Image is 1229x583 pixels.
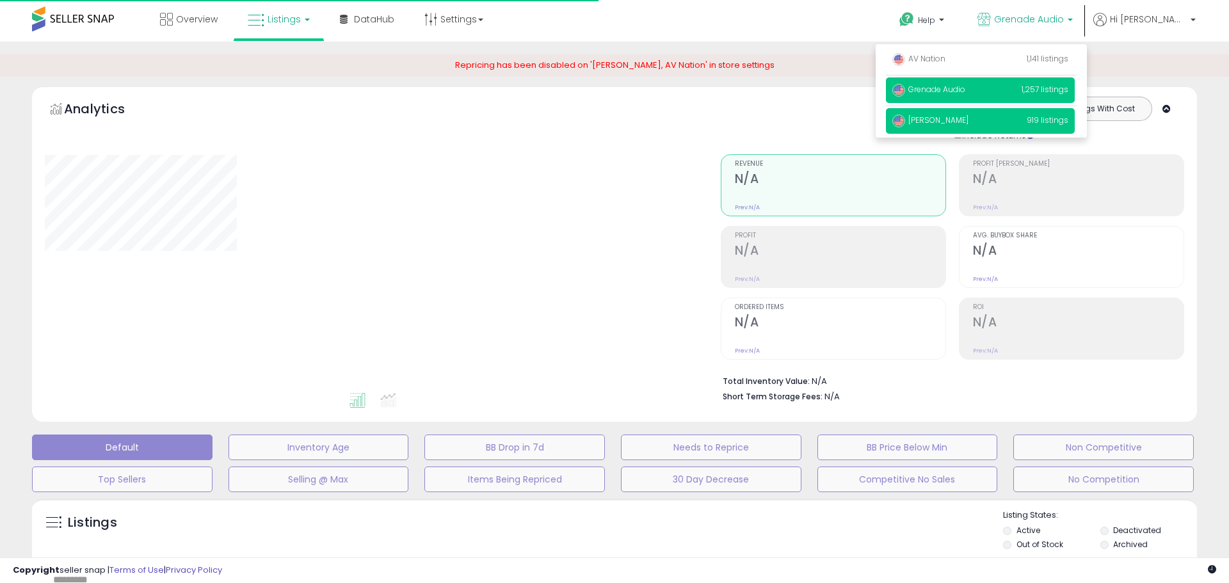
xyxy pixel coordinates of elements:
strong: Copyright [13,564,60,576]
i: Get Help [899,12,915,28]
h5: Analytics [64,100,150,121]
img: usa.png [892,115,905,127]
span: 1,141 listings [1027,53,1068,64]
h2: N/A [973,243,1184,260]
span: Grenade Audio [892,84,965,95]
span: Overview [176,13,218,26]
button: No Competition [1013,467,1194,492]
button: Needs to Reprice [621,435,801,460]
small: Prev: N/A [735,347,760,355]
span: Ordered Items [735,304,945,311]
b: Total Inventory Value: [723,376,810,387]
img: usa.png [892,53,905,66]
span: Grenade Audio [994,13,1064,26]
b: Short Term Storage Fees: [723,391,823,402]
span: Listings [268,13,301,26]
span: Help [918,15,935,26]
span: 1,257 listings [1022,84,1068,95]
button: BB Price Below Min [817,435,998,460]
a: Help [889,2,957,42]
h2: N/A [735,315,945,332]
div: seller snap | | [13,564,222,577]
button: Default [32,435,213,460]
span: Repricing has been disabled on '[PERSON_NAME], AV Nation' in store settings [455,59,775,71]
small: Prev: N/A [973,347,998,355]
a: Hi [PERSON_NAME] [1093,13,1196,42]
span: AV Nation [892,53,945,64]
button: 30 Day Decrease [621,467,801,492]
button: BB Drop in 7d [424,435,605,460]
button: Competitive No Sales [817,467,998,492]
button: Items Being Repriced [424,467,605,492]
button: Non Competitive [1013,435,1194,460]
button: Listings With Cost [1052,100,1148,117]
button: Selling @ Max [229,467,409,492]
span: Profit [PERSON_NAME] [973,161,1184,168]
span: Avg. Buybox Share [973,232,1184,239]
button: Top Sellers [32,467,213,492]
h2: N/A [973,315,1184,332]
span: DataHub [354,13,394,26]
h2: N/A [735,172,945,189]
span: [PERSON_NAME] [892,115,968,125]
span: N/A [824,390,840,403]
small: Prev: N/A [973,275,998,283]
small: Prev: N/A [735,204,760,211]
span: Revenue [735,161,945,168]
h2: N/A [973,172,1184,189]
li: N/A [723,372,1175,388]
span: Profit [735,232,945,239]
h2: N/A [735,243,945,260]
small: Prev: N/A [735,275,760,283]
span: 919 listings [1027,115,1068,125]
button: Inventory Age [229,435,409,460]
small: Prev: N/A [973,204,998,211]
img: usa.png [892,84,905,97]
span: Hi [PERSON_NAME] [1110,13,1187,26]
span: ROI [973,304,1184,311]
